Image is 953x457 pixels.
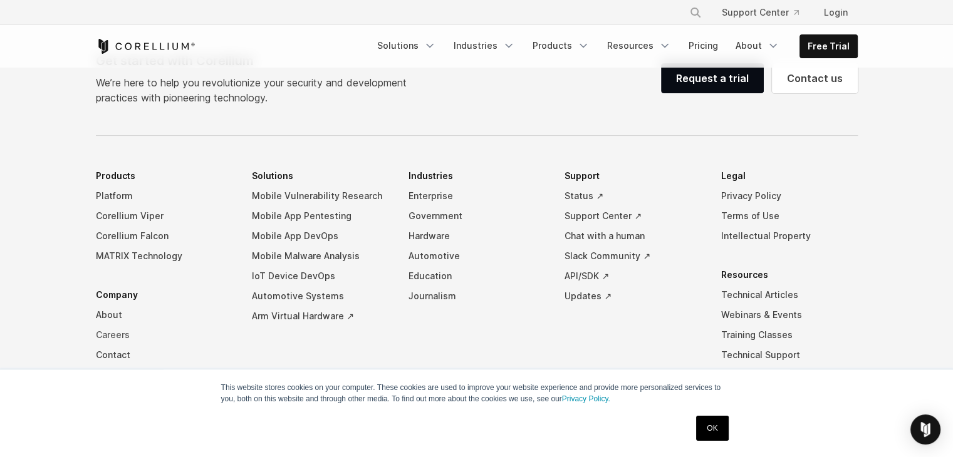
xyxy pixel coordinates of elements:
a: Support Center ↗ [565,206,701,226]
a: Journalism [409,286,545,306]
a: Write for us [721,365,858,385]
a: Corellium Viper [96,206,232,226]
a: Terms of Use [721,206,858,226]
a: Login [814,1,858,24]
a: Contact us [772,63,858,93]
a: Government [409,206,545,226]
a: Privacy Policy. [562,394,610,403]
button: Search [684,1,707,24]
a: Mobile Vulnerability Research [252,186,388,206]
a: API/SDK ↗ [565,266,701,286]
a: Chat with a human [565,226,701,246]
a: Request a trial [661,63,764,93]
a: Intellectual Property [721,226,858,246]
div: Open Intercom Messenger [910,414,940,444]
a: Mobile Malware Analysis [252,246,388,266]
a: Privacy Policy [721,186,858,206]
a: Automotive [409,246,545,266]
a: OK [696,416,728,441]
a: Industries [446,34,523,57]
a: Products [525,34,597,57]
a: Solutions [370,34,444,57]
a: Mobile App DevOps [252,226,388,246]
a: Automotive Systems [252,286,388,306]
a: Technical Support [721,345,858,365]
a: Hardware [409,226,545,246]
a: Corellium Home [96,39,195,54]
a: Status ↗ [565,186,701,206]
a: Technical Articles [721,285,858,305]
a: Training Classes [721,325,858,345]
p: We’re here to help you revolutionize your security and development practices with pioneering tech... [96,75,417,105]
a: Arm Virtual Hardware ↗ [252,306,388,326]
a: MATRIX Technology [96,246,232,266]
a: Resources [600,34,679,57]
a: Education [409,266,545,286]
a: Free Trial [800,35,857,58]
div: Navigation Menu [96,166,858,437]
a: IoT Device DevOps [252,266,388,286]
a: About [96,305,232,325]
a: Careers [96,325,232,345]
div: Navigation Menu [674,1,858,24]
a: Pricing [681,34,726,57]
a: Corellium Falcon [96,226,232,246]
div: Navigation Menu [370,34,858,58]
a: Platform [96,186,232,206]
a: Webinars & Events [721,305,858,325]
a: About [728,34,787,57]
a: Mobile App Pentesting [252,206,388,226]
p: This website stores cookies on your computer. These cookies are used to improve your website expe... [221,382,732,404]
a: Enterprise [409,186,545,206]
a: Slack Community ↗ [565,246,701,266]
a: Updates ↗ [565,286,701,306]
a: Support Center [712,1,809,24]
a: Contact [96,345,232,365]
